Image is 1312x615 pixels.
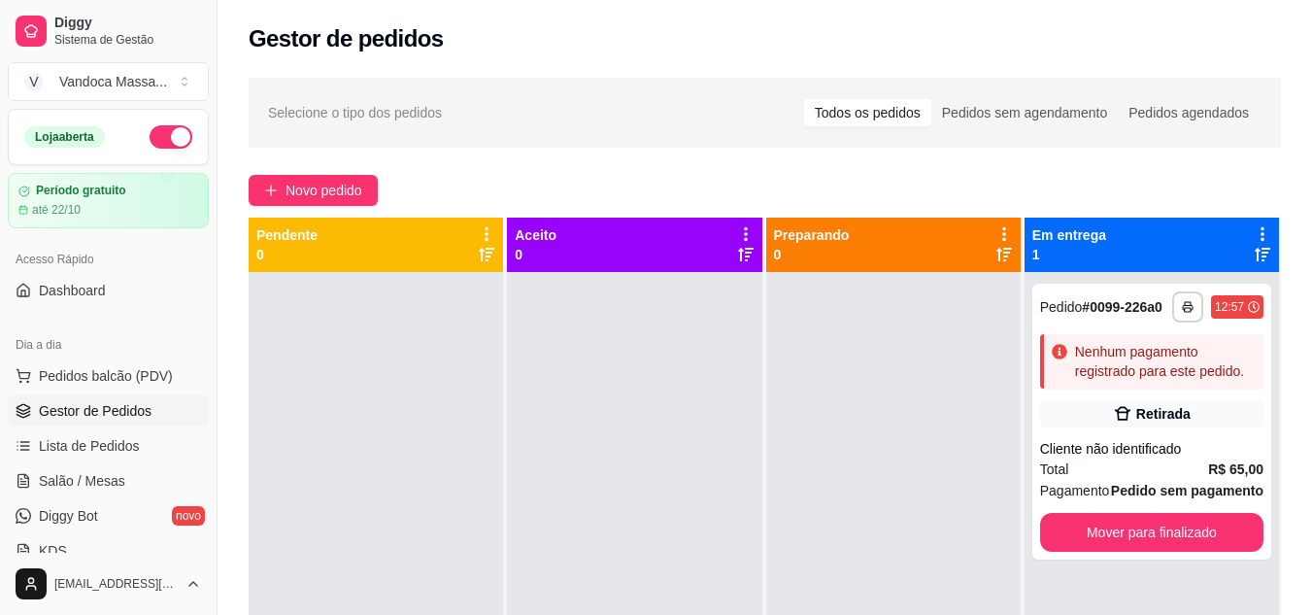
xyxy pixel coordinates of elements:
[24,126,105,148] div: Loja aberta
[249,23,444,54] h2: Gestor de pedidos
[804,99,931,126] div: Todos os pedidos
[1082,299,1162,315] strong: # 0099-226a0
[39,281,106,300] span: Dashboard
[36,184,126,198] article: Período gratuito
[8,329,209,360] div: Dia a dia
[774,245,850,264] p: 0
[39,436,140,456] span: Lista de Pedidos
[8,535,209,566] a: KDS
[54,15,201,32] span: Diggy
[1040,439,1263,459] div: Cliente não identificado
[1040,480,1110,501] span: Pagamento
[8,62,209,101] button: Select a team
[1040,299,1083,315] span: Pedido
[1118,99,1260,126] div: Pedidos agendados
[8,500,209,531] a: Diggy Botnovo
[249,175,378,206] button: Novo pedido
[515,245,556,264] p: 0
[931,99,1118,126] div: Pedidos sem agendamento
[8,360,209,392] button: Pedidos balcão (PDV)
[1032,245,1106,264] p: 1
[32,202,81,218] article: até 22/10
[268,102,442,123] span: Selecione o tipo dos pedidos
[8,244,209,275] div: Acesso Rápido
[8,275,209,306] a: Dashboard
[774,225,850,245] p: Preparando
[39,541,67,561] span: KDS
[54,576,178,592] span: [EMAIL_ADDRESS][DOMAIN_NAME]
[1075,342,1256,381] div: Nenhum pagamento registrado para este pedido.
[8,561,209,607] button: [EMAIL_ADDRESS][DOMAIN_NAME]
[39,401,151,421] span: Gestor de Pedidos
[264,184,278,197] span: plus
[39,471,125,491] span: Salão / Mesas
[8,173,209,228] a: Período gratuitoaté 22/10
[39,366,173,386] span: Pedidos balcão (PDV)
[1032,225,1106,245] p: Em entrega
[256,225,318,245] p: Pendente
[8,465,209,496] a: Salão / Mesas
[1215,299,1244,315] div: 12:57
[59,72,167,91] div: Vandoca Massa ...
[515,225,556,245] p: Aceito
[1040,459,1069,480] span: Total
[1111,483,1263,498] strong: Pedido sem pagamento
[39,506,98,526] span: Diggy Bot
[286,180,362,201] span: Novo pedido
[54,32,201,48] span: Sistema de Gestão
[150,125,192,149] button: Alterar Status
[1136,404,1191,424] div: Retirada
[1040,513,1263,552] button: Mover para finalizado
[256,245,318,264] p: 0
[1208,461,1263,477] strong: R$ 65,00
[8,395,209,427] a: Gestor de Pedidos
[24,72,44,91] span: V
[8,8,209,54] a: DiggySistema de Gestão
[8,430,209,461] a: Lista de Pedidos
